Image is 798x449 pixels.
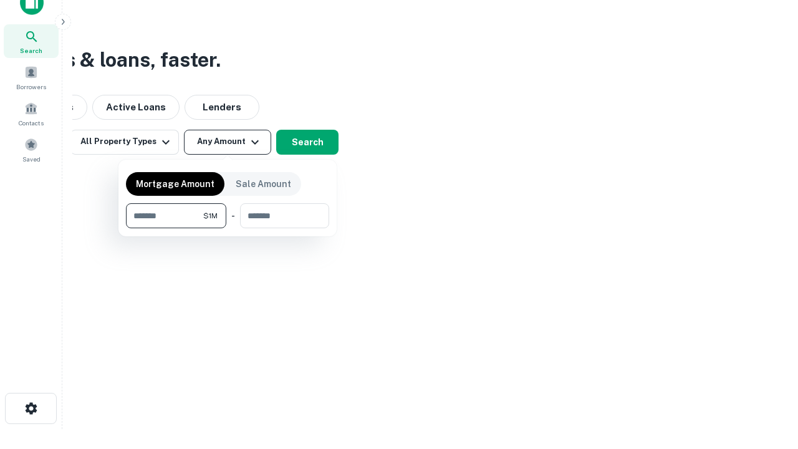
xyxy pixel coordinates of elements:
[736,349,798,409] iframe: Chat Widget
[231,203,235,228] div: -
[136,177,214,191] p: Mortgage Amount
[203,210,218,221] span: $1M
[236,177,291,191] p: Sale Amount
